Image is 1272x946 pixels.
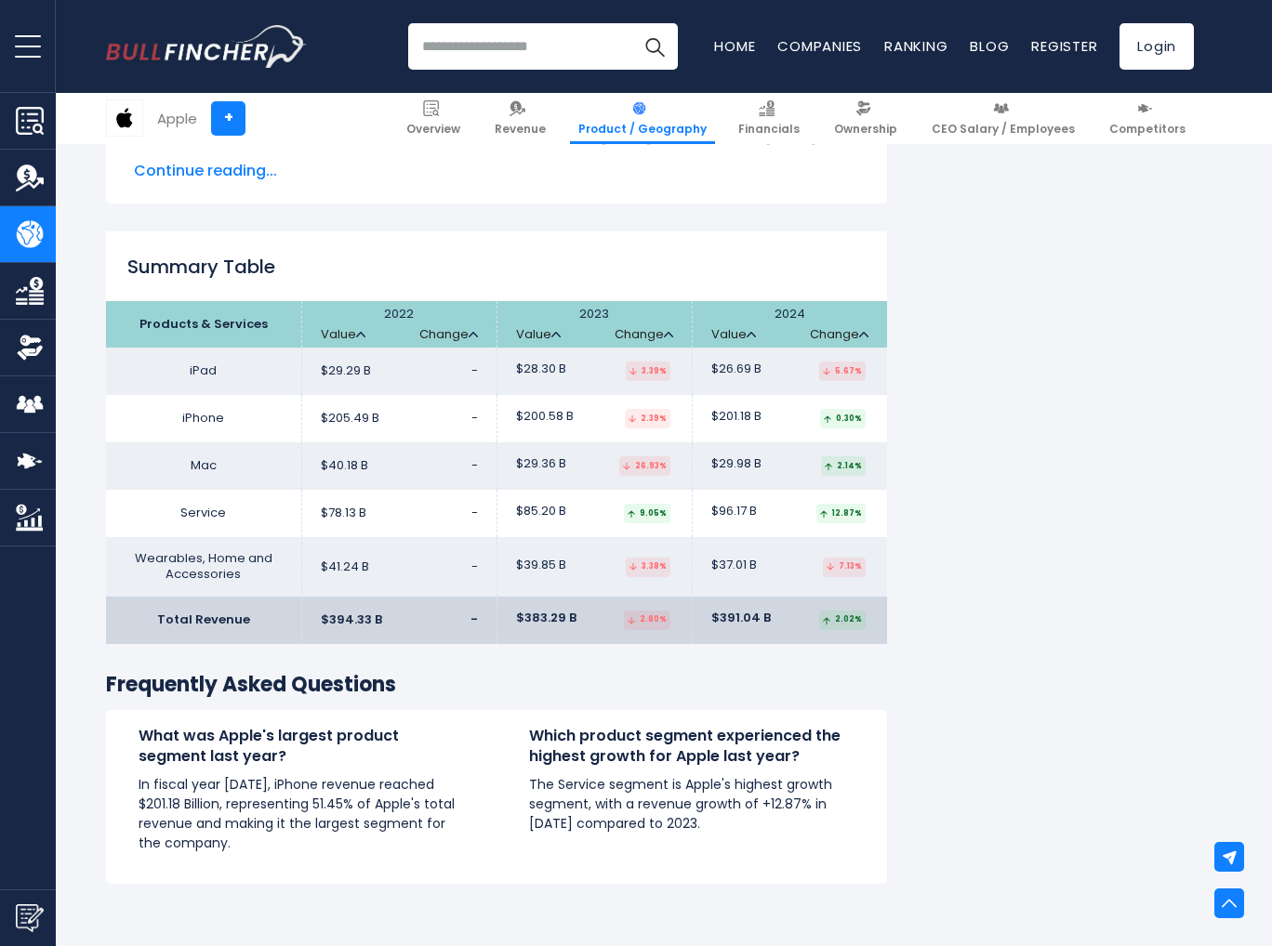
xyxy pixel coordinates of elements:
th: Products & Services [106,301,301,348]
a: Change [615,327,673,343]
h2: Summary Table [106,253,887,281]
span: $391.04 B [711,611,771,626]
span: $394.33 B [321,612,382,628]
a: Product / Geography [570,93,715,144]
a: Ownership [826,93,906,144]
span: - [471,361,478,379]
span: $383.29 B [516,611,576,626]
div: 0.30% [820,409,866,428]
div: 3.39% [626,361,670,381]
span: $200.58 B [516,409,574,425]
div: 2.39% [625,409,670,428]
div: 5.67% [819,361,866,381]
div: 2.14% [821,456,866,476]
a: Value [711,327,756,343]
span: $37.01 B [711,558,757,573]
span: - [470,611,478,628]
img: AAPL logo [107,100,142,136]
div: 2.80% [624,611,670,630]
a: Change [419,327,478,343]
div: 12.87% [816,504,866,523]
h3: Frequently Asked Questions [106,672,887,699]
span: $205.49 B [321,411,379,427]
span: Ownership [834,122,897,137]
td: Wearables, Home and Accessories [106,537,301,597]
td: Mac [106,442,301,490]
img: Bullfincher logo [106,25,307,68]
h4: Which product segment experienced the highest growth for Apple last year? [529,726,855,768]
span: $78.13 B [321,506,366,521]
td: iPad [106,348,301,395]
a: Login [1120,23,1194,70]
a: Blog [970,36,1009,56]
a: Home [714,36,755,56]
span: $201.18 B [711,409,762,425]
span: CEO Salary / Employees [932,122,1075,137]
span: Overview [406,122,460,137]
span: $26.69 B [711,361,762,377]
a: Overview [398,93,469,144]
p: In fiscal year [DATE], iPhone revenue reached $201.18 Billion, representing 51.45% of Apple's tot... [139,775,464,853]
span: - [471,504,478,521]
span: $29.98 B [711,456,762,472]
span: Competitors [1109,122,1186,137]
span: $39.85 B [516,558,566,573]
a: Value [516,327,561,343]
p: The Service segment is Apple's highest growth segment, with a revenue growth of +12.87% in [DATE]... [529,775,855,834]
td: iPhone [106,395,301,442]
span: Product / Geography [578,122,707,137]
button: Search [631,23,678,70]
a: Change [810,327,868,343]
th: 2022 [301,301,497,348]
span: $40.18 B [321,458,368,474]
a: Companies [777,36,862,56]
span: $29.29 B [321,363,371,379]
a: Revenue [486,93,554,144]
img: Ownership [16,334,44,361]
span: Continue reading... [134,160,859,182]
span: - [471,409,478,427]
div: Apple [157,108,197,129]
td: Service [106,490,301,537]
a: + [211,101,245,136]
a: Value [321,327,365,343]
span: - [471,558,478,575]
span: Revenue [495,122,546,137]
h4: What was Apple's largest product segment last year? [139,726,464,768]
a: Ranking [884,36,947,56]
span: $96.17 B [711,504,757,519]
div: 7.13% [823,558,866,577]
span: $29.36 B [516,456,566,472]
span: $85.20 B [516,504,566,519]
th: 2023 [497,301,692,348]
div: 3.38% [626,558,670,577]
div: 9.05% [624,504,670,523]
a: CEO Salary / Employees [923,93,1083,144]
a: Competitors [1101,93,1194,144]
div: 26.93% [619,456,670,476]
th: 2024 [692,301,887,348]
a: Financials [730,93,808,144]
span: $41.24 B [321,559,369,575]
span: - [471,456,478,474]
a: Register [1031,36,1097,56]
a: Go to homepage [106,25,306,68]
span: $28.30 B [516,361,566,377]
div: 2.02% [819,611,866,630]
td: Total Revenue [106,597,301,644]
span: Financials [738,122,800,137]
